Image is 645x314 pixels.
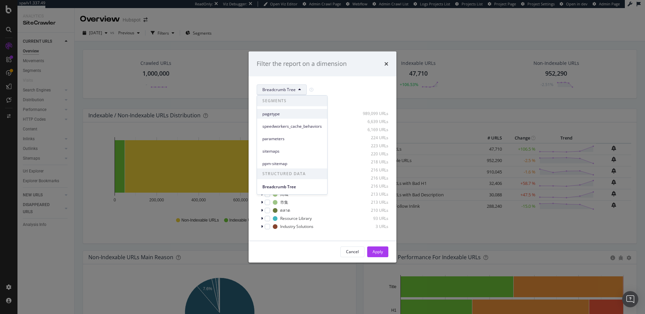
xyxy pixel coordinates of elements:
[355,111,388,116] div: 989,099 URLs
[367,246,388,257] button: Apply
[373,249,383,254] div: Apply
[622,291,638,307] div: Open Intercom Messenger
[355,191,388,197] div: 213 URLs
[384,60,388,68] div: times
[257,84,307,95] button: Breadcrumb Tree
[262,136,322,142] span: parameters
[262,161,322,167] span: ppm-sitemap
[355,127,388,132] div: 6,169 URLs
[355,215,388,221] div: 93 URLs
[355,159,388,165] div: 218 URLs
[262,87,296,92] span: Breadcrumb Tree
[355,175,388,181] div: 216 URLs
[257,95,327,106] span: SEGMENTS
[257,60,347,68] div: Filter the report on a dimension
[257,168,327,179] span: STRUCTURED DATA
[355,183,388,189] div: 216 URLs
[355,167,388,173] div: 216 URLs
[355,135,388,141] div: 224 URLs
[355,207,388,213] div: 210 URLs
[340,246,364,257] button: Cancel
[262,111,322,117] span: pagetype
[249,51,396,263] div: modal
[346,249,359,254] div: Cancel
[262,184,322,190] span: Breadcrumb Tree
[280,207,290,213] div: ตลาด
[355,224,388,229] div: 3 URLs
[355,199,388,205] div: 213 URLs
[262,148,322,154] span: sitemaps
[355,119,388,124] div: 6,639 URLs
[355,151,388,157] div: 220 URLs
[355,143,388,149] div: 223 URLs
[280,215,312,221] div: Resource Library
[280,224,313,229] div: Industry Solutions
[280,199,288,205] div: 市集
[262,123,322,129] span: speedworkers_cache_behaviors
